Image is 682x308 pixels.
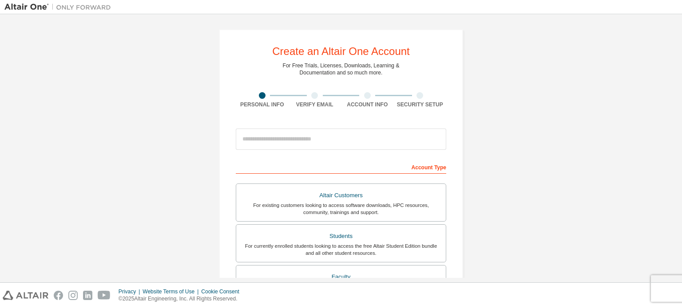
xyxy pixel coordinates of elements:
div: Create an Altair One Account [272,46,410,57]
div: Account Info [341,101,394,108]
p: © 2025 Altair Engineering, Inc. All Rights Reserved. [119,295,245,303]
img: linkedin.svg [83,291,92,300]
div: Personal Info [236,101,289,108]
div: Faculty [242,271,440,283]
div: Altair Customers [242,189,440,202]
div: Privacy [119,288,143,295]
div: Verify Email [289,101,341,108]
img: instagram.svg [68,291,78,300]
div: Cookie Consent [201,288,244,295]
div: For existing customers looking to access software downloads, HPC resources, community, trainings ... [242,202,440,216]
img: Altair One [4,3,115,12]
div: Website Terms of Use [143,288,201,295]
div: Security Setup [394,101,447,108]
img: youtube.svg [98,291,111,300]
img: altair_logo.svg [3,291,48,300]
div: For currently enrolled students looking to access the free Altair Student Edition bundle and all ... [242,242,440,257]
div: Students [242,230,440,242]
div: For Free Trials, Licenses, Downloads, Learning & Documentation and so much more. [283,62,400,76]
div: Account Type [236,160,446,174]
img: facebook.svg [54,291,63,300]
